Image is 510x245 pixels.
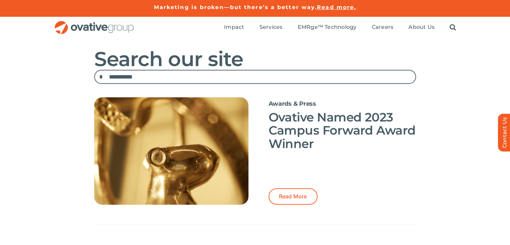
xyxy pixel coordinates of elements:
[94,48,416,70] h1: Search our site
[94,70,416,84] input: Search...
[260,24,283,31] a: Services
[269,188,318,205] a: Read More
[372,24,394,31] span: Careers
[269,110,416,151] a: Ovative Named 2023 Campus Forward Award Winner
[224,24,244,31] span: Impact
[54,20,134,27] a: OG_Full_horizontal_RGB
[224,24,244,31] a: Impact
[154,4,317,10] a: Marketing is broken—but there’s a better way.
[279,193,307,200] span: Read More
[94,70,108,84] input: Search
[298,24,357,31] a: EMRge™ Technology
[260,24,283,31] span: Services
[224,17,456,38] nav: Menu
[408,24,435,31] a: About Us
[317,4,356,10] a: Read more.
[372,24,394,31] a: Careers
[298,24,357,31] span: EMRge™ Technology
[269,101,416,107] h6: Awards & Press
[408,24,435,31] span: About Us
[450,24,456,31] a: Search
